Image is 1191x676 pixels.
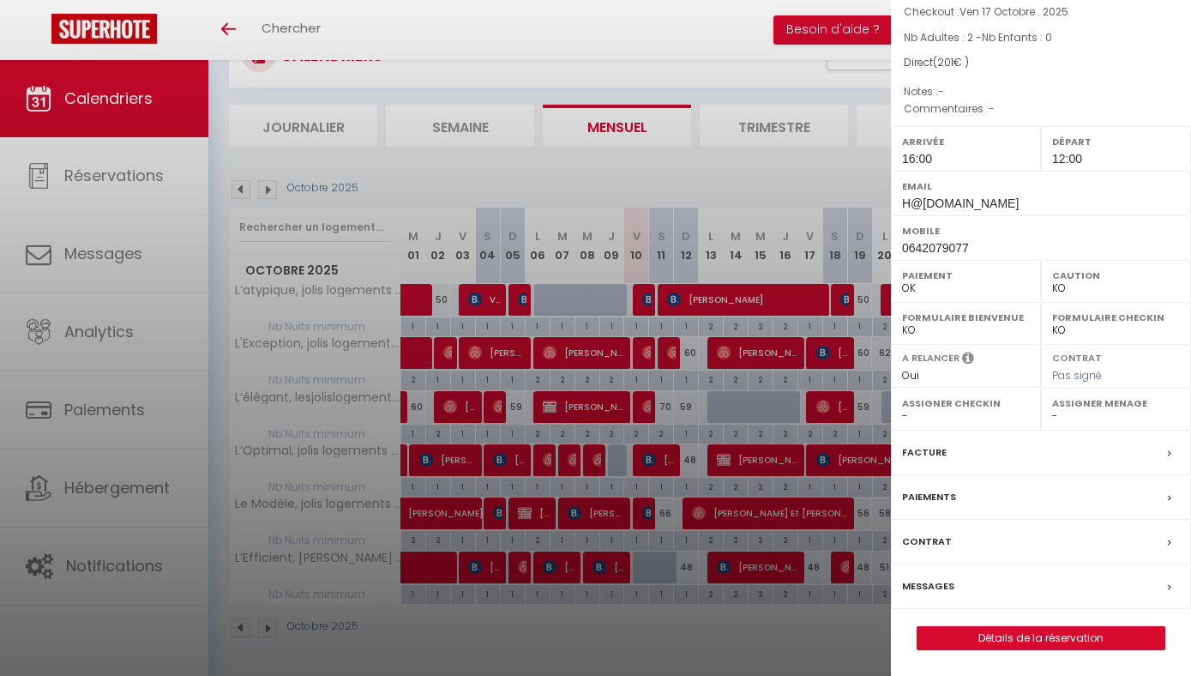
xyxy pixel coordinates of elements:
[904,3,1178,21] p: Checkout :
[902,351,959,365] label: A relancer
[1052,395,1180,412] label: Assigner Menage
[902,444,947,462] label: Facture
[902,395,1030,412] label: Assigner Checkin
[904,100,1178,118] p: Commentaires :
[1052,351,1102,362] label: Contrat
[902,488,956,506] label: Paiements
[1052,309,1180,326] label: Formulaire Checkin
[917,627,1164,649] a: Détails de la réservation
[1052,133,1180,150] label: Départ
[937,55,953,69] span: 201
[1052,267,1180,284] label: Caution
[902,196,1019,210] span: H@[DOMAIN_NAME]
[902,178,1180,195] label: Email
[902,241,969,255] span: 0642079077
[1052,152,1082,166] span: 12:00
[982,30,1052,45] span: Nb Enfants : 0
[904,83,1178,100] p: Notes :
[902,309,1030,326] label: Formulaire Bienvenue
[933,55,969,69] span: ( € )
[902,152,932,166] span: 16:00
[904,30,1052,45] span: Nb Adultes : 2 -
[917,626,1165,650] button: Détails de la réservation
[902,533,952,551] label: Contrat
[902,222,1180,239] label: Mobile
[904,55,1178,71] div: Direct
[902,267,1030,284] label: Paiement
[938,84,944,99] span: -
[902,577,954,595] label: Messages
[962,351,974,370] i: Sélectionner OUI si vous souhaiter envoyer les séquences de messages post-checkout
[959,4,1068,19] span: Ven 17 Octobre . 2025
[1052,368,1102,383] span: Pas signé
[902,133,1030,150] label: Arrivée
[989,101,995,116] span: -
